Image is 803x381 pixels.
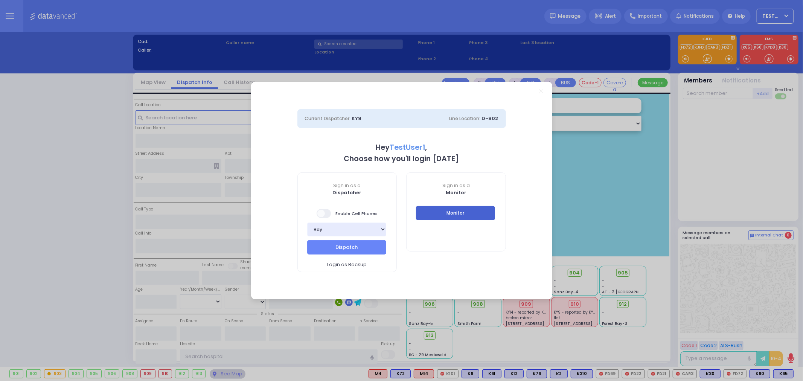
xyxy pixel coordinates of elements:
[332,189,361,196] b: Dispatcher
[317,208,378,219] span: Enable Cell Phones
[298,182,397,189] span: Sign in as a
[307,240,386,255] button: Dispatch
[446,189,466,196] b: Monitor
[376,142,427,152] b: Hey ,
[305,115,351,122] span: Current Dispatcher:
[390,142,425,152] span: TestUser1
[449,115,481,122] span: Line Location:
[407,182,506,189] span: Sign in as a
[352,115,362,122] span: KY9
[539,89,543,93] a: Close
[327,261,367,268] span: Login as Backup
[416,206,495,220] button: Monitor
[482,115,498,122] span: D-802
[344,154,459,164] b: Choose how you'll login [DATE]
